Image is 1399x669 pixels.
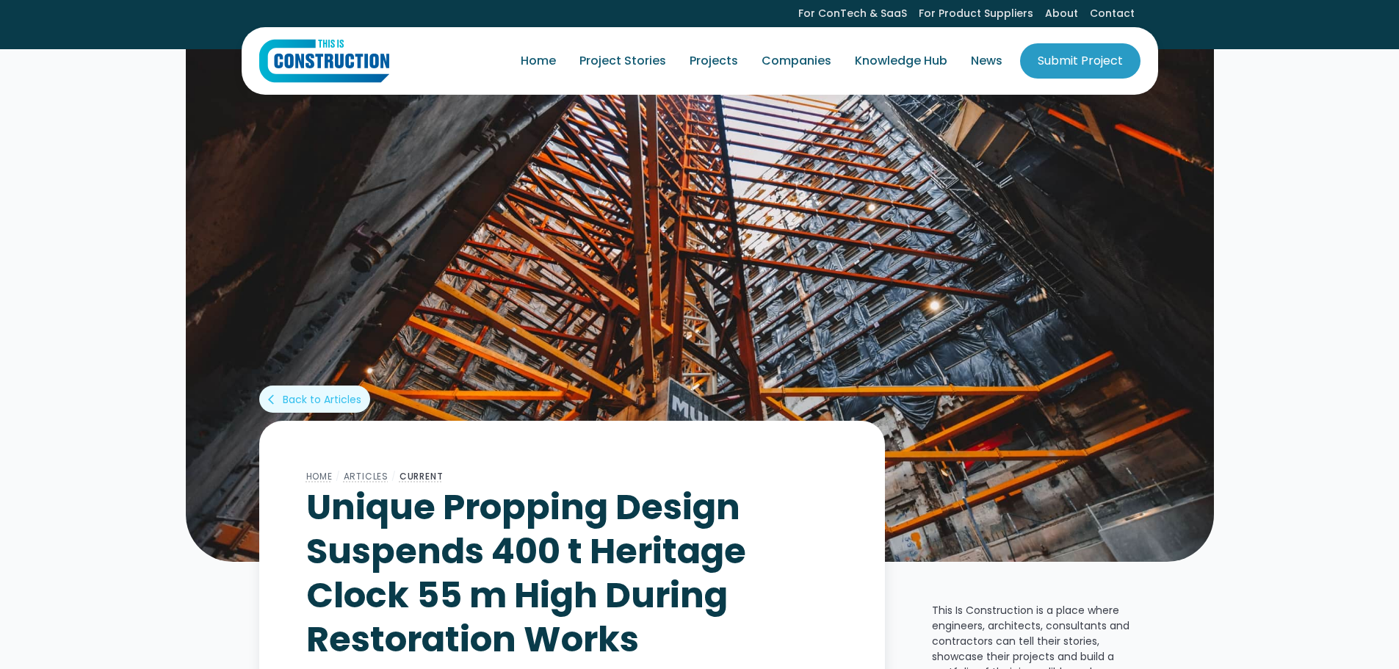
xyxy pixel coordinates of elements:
a: Home [509,40,568,82]
div: Back to Articles [283,392,361,407]
a: Project Stories [568,40,678,82]
h1: Unique Propping Design Suspends 400 t Heritage Clock 55 m High During Restoration Works [306,485,838,662]
a: home [259,39,389,83]
div: Submit Project [1038,52,1123,70]
div: arrow_back_ios [268,392,280,407]
div: / [333,468,344,485]
a: arrow_back_iosBack to Articles [259,386,370,413]
img: Unique Propping Design Suspends 400 t Heritage Clock 55 m High During Restoration Works [186,48,1214,562]
a: Articles [344,470,388,482]
a: News [959,40,1014,82]
a: Companies [750,40,843,82]
img: This Is Construction Logo [259,39,389,83]
a: Projects [678,40,750,82]
a: Current [400,470,444,482]
a: Submit Project [1020,43,1140,79]
a: Home [306,470,333,482]
a: Knowledge Hub [843,40,959,82]
div: / [388,468,400,485]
